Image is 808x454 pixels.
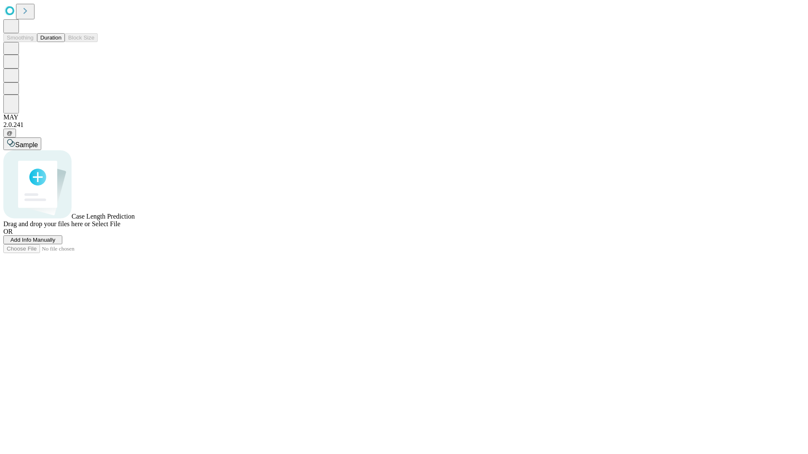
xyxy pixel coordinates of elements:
[3,235,62,244] button: Add Info Manually
[3,129,16,137] button: @
[3,220,90,227] span: Drag and drop your files here or
[3,137,41,150] button: Sample
[3,33,37,42] button: Smoothing
[7,130,13,136] span: @
[72,213,135,220] span: Case Length Prediction
[11,237,56,243] span: Add Info Manually
[92,220,120,227] span: Select File
[3,121,805,129] div: 2.0.241
[37,33,65,42] button: Duration
[15,141,38,148] span: Sample
[3,113,805,121] div: MAY
[65,33,98,42] button: Block Size
[3,228,13,235] span: OR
